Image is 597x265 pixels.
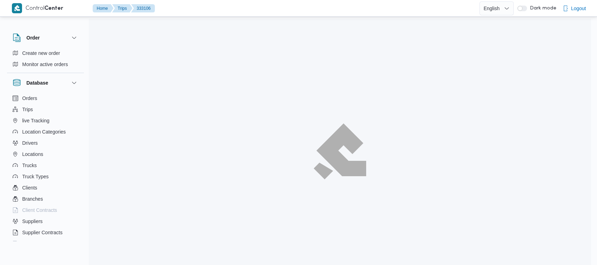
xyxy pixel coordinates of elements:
button: Branches [10,193,81,205]
span: Supplier Contracts [22,228,63,237]
span: Dark mode [527,6,556,11]
span: Orders [22,94,37,102]
button: Database [13,79,78,87]
button: Location Categories [10,126,81,137]
button: live Tracking [10,115,81,126]
button: Truck Types [10,171,81,182]
span: Clients [22,184,37,192]
button: Home [93,4,114,13]
button: Monitor active orders [10,59,81,70]
button: Orders [10,93,81,104]
span: Suppliers [22,217,43,225]
button: Trucks [10,160,81,171]
button: Logout [560,1,589,15]
span: live Tracking [22,116,50,125]
span: Locations [22,150,43,158]
span: Location Categories [22,128,66,136]
button: Locations [10,149,81,160]
button: Devices [10,238,81,249]
span: Truck Types [22,172,49,181]
button: Drivers [10,137,81,149]
button: Trips [112,4,133,13]
button: Supplier Contracts [10,227,81,238]
button: Order [13,34,78,42]
button: Trips [10,104,81,115]
span: Monitor active orders [22,60,68,69]
span: Trucks [22,161,37,170]
div: Order [7,48,84,73]
h3: Database [27,79,48,87]
img: X8yXhbKr1z7QwAAAABJRU5ErkJggg== [12,3,22,13]
span: Create new order [22,49,60,57]
span: Branches [22,195,43,203]
button: Create new order [10,48,81,59]
span: Drivers [22,139,38,147]
span: Client Contracts [22,206,57,214]
span: Devices [22,239,40,248]
button: Client Contracts [10,205,81,216]
button: 333106 [131,4,155,13]
div: Database [7,93,84,244]
img: ILLA Logo [318,128,362,175]
span: Logout [571,4,586,13]
b: Center [44,6,63,11]
button: Suppliers [10,216,81,227]
h3: Order [27,34,40,42]
button: Clients [10,182,81,193]
span: Trips [22,105,33,114]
